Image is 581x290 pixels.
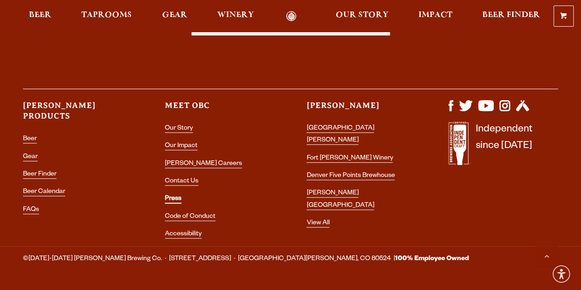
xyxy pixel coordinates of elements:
a: Impact [412,11,458,22]
a: Contact Us [165,178,198,186]
a: Beer Finder [476,11,546,22]
a: Beer Finder [23,171,56,179]
a: Fort [PERSON_NAME] Winery [306,155,393,163]
a: Beer [23,136,37,143]
div: Accessibility Menu [551,264,571,284]
span: Beer Finder [482,11,540,19]
a: Gear [23,154,38,161]
a: Gear [156,11,193,22]
a: Our Impact [165,142,197,150]
a: View All [306,220,329,227]
a: Visit us on Instagram [499,107,510,114]
a: Taprooms [75,11,138,22]
span: Gear [162,11,187,19]
a: Visit us on Untappd [516,107,529,114]
a: [PERSON_NAME] Careers [165,160,242,168]
span: ©[DATE]-[DATE] [PERSON_NAME] Brewing Co. · [STREET_ADDRESS] · [GEOGRAPHIC_DATA][PERSON_NAME], CO ... [23,253,469,265]
h3: [PERSON_NAME] [306,100,416,119]
a: Scroll to top [535,244,558,267]
a: Beer [23,11,57,22]
a: Accessibility [165,231,202,239]
h3: [PERSON_NAME] Products [23,100,133,130]
strong: 100% Employee Owned [395,256,469,263]
span: Winery [217,11,254,19]
a: FAQs [23,206,39,214]
a: Visit us on X (formerly Twitter) [459,107,473,114]
a: Our Story [330,11,395,22]
a: Code of Conduct [165,213,215,221]
a: Winery [211,11,260,22]
a: Press [165,195,181,204]
a: [PERSON_NAME] [GEOGRAPHIC_DATA] [306,190,374,210]
span: Our Story [336,11,389,19]
a: Beer Calendar [23,188,65,196]
h3: Meet OBC [165,100,275,119]
a: [GEOGRAPHIC_DATA][PERSON_NAME] [306,125,374,145]
a: Visit us on YouTube [478,107,494,114]
a: Denver Five Points Brewhouse [306,172,395,180]
p: Independent since [DATE] [476,122,532,170]
span: Impact [418,11,452,19]
span: Beer [29,11,51,19]
a: Visit us on Facebook [448,107,453,114]
span: Taprooms [81,11,132,19]
a: Our Story [165,125,193,133]
a: Odell Home [274,11,309,22]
